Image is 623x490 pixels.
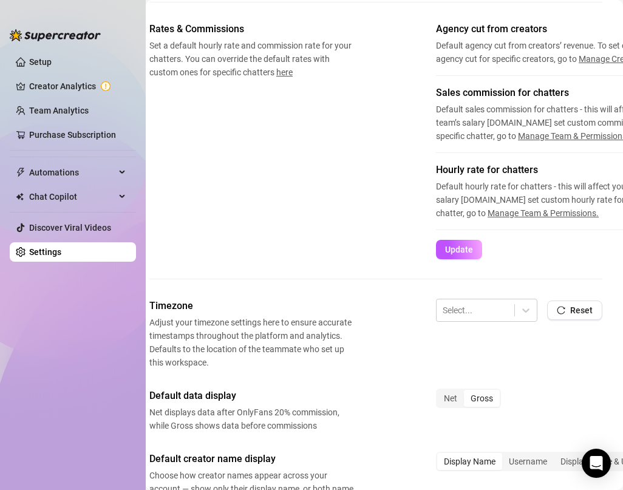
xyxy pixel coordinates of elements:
span: Default data display [149,389,353,403]
a: Settings [29,247,61,257]
span: Manage Team & Permissions. [488,208,599,218]
span: thunderbolt [16,168,26,177]
span: Net displays data after OnlyFans 20% commission, while Gross shows data before commissions [149,406,353,432]
button: Reset [547,301,602,320]
span: Reset [570,305,593,315]
div: segmented control [436,389,501,408]
span: Automations [29,163,115,182]
a: Creator Analytics exclamation-circle [29,77,126,96]
span: Timezone [149,299,353,313]
a: Setup [29,57,52,67]
span: Adjust your timezone settings here to ensure accurate timestamps throughout the platform and anal... [149,316,353,369]
img: Chat Copilot [16,192,24,201]
a: Team Analytics [29,106,89,115]
span: here [276,67,293,77]
span: reload [557,306,565,315]
div: Display Name [437,453,502,470]
div: Open Intercom Messenger [582,449,611,478]
span: Rates & Commissions [149,22,353,36]
span: Chat Copilot [29,187,115,206]
a: Purchase Subscription [29,125,126,145]
span: Default creator name display [149,452,353,466]
div: Username [502,453,554,470]
div: Gross [464,390,500,407]
img: logo-BBDzfeDw.svg [10,29,101,41]
div: Net [437,390,464,407]
span: Set a default hourly rate and commission rate for your chatters. You can override the default rat... [149,39,353,79]
span: Update [445,245,473,254]
button: Update [436,240,482,259]
a: Discover Viral Videos [29,223,111,233]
